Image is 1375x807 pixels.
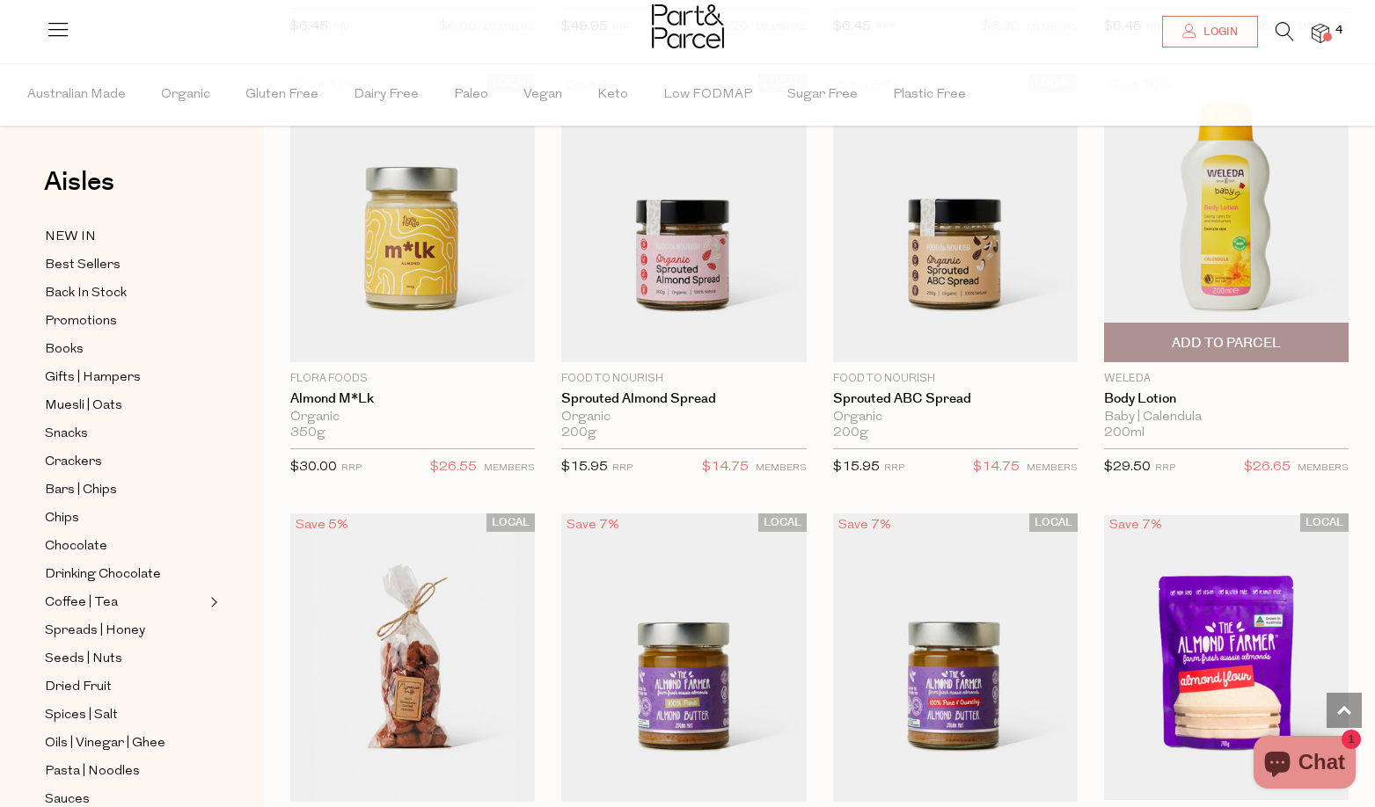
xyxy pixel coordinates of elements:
a: Pasta | Noodles [45,760,205,782]
a: Body Lotion [1104,391,1349,407]
a: Dried Fruit [45,676,205,698]
a: Muesli | Oats [45,395,205,417]
span: $26.55 [430,456,477,479]
a: Almond M*lk [290,391,535,407]
span: $14.75 [973,456,1020,479]
div: Baby | Calendula [1104,410,1349,425]
small: MEMBERS [756,463,807,473]
span: Vegan [523,64,562,126]
span: Best Sellers [45,255,121,276]
a: Gifts | Hampers [45,367,205,389]
span: Organic [161,64,210,126]
span: Books [45,339,84,360]
span: Gluten Free [245,64,318,126]
button: Add To Parcel [1104,323,1349,362]
span: $15.95 [561,461,608,474]
span: $29.50 [1104,461,1151,474]
span: 4 [1331,23,1347,39]
span: $26.65 [1244,456,1291,479]
span: Crackers [45,452,102,473]
span: Coffee | Tea [45,593,118,614]
img: Sprouted ABC Spread [833,74,1078,362]
span: Drinking Chocolate [45,564,161,585]
span: Spreads | Honey [45,621,145,642]
a: Drinking Chocolate [45,563,205,585]
span: Oils | Vinegar | Ghee [45,733,165,754]
span: Login [1199,25,1238,40]
span: $14.75 [702,456,749,479]
a: Books [45,338,205,360]
img: Almond Butter [561,513,806,802]
small: MEMBERS [1027,463,1078,473]
span: LOCAL [486,513,535,532]
a: Promotions [45,310,205,332]
a: Spices | Salt [45,704,205,726]
small: RRP [612,463,633,473]
div: Organic [833,410,1078,425]
a: Aisles [44,169,114,213]
p: Weleda [1104,371,1349,387]
small: MEMBERS [484,463,535,473]
a: Spreads | Honey [45,620,205,642]
span: Chips [45,508,79,529]
img: Sprouted Almond Spread [561,74,806,362]
span: Sugar Free [787,64,858,126]
button: Expand/Collapse Coffee | Tea [206,592,218,613]
span: Aisles [44,163,114,201]
div: Organic [561,410,806,425]
p: Flora Foods [290,371,535,387]
span: Keto [597,64,628,126]
div: Organic [290,410,535,425]
a: Coffee | Tea [45,592,205,614]
img: Almond Butter [833,513,1078,802]
img: Body Lotion [1104,74,1349,362]
span: Promotions [45,311,117,332]
p: Food to Nourish [833,371,1078,387]
span: $30.00 [290,461,337,474]
small: RRP [341,463,362,473]
a: 4 [1312,24,1329,42]
span: Low FODMAP [663,64,752,126]
small: RRP [1155,463,1175,473]
a: Sprouted ABC Spread [833,391,1078,407]
a: Login [1162,16,1258,47]
span: LOCAL [1029,513,1078,532]
span: Spices | Salt [45,705,118,726]
img: Almond Flour [1104,515,1349,801]
span: LOCAL [758,513,807,532]
span: 200g [833,425,868,441]
a: Best Sellers [45,254,205,276]
span: Pasta | Noodles [45,761,140,782]
span: Dairy Free [354,64,419,126]
a: Bars | Chips [45,479,205,501]
span: 200g [561,425,596,441]
a: Oils | Vinegar | Ghee [45,732,205,754]
span: Snacks [45,424,88,445]
img: Almond M*lk [290,74,535,362]
span: NEW IN [45,227,96,248]
a: Sprouted Almond Spread [561,391,806,407]
small: RRP [884,463,904,473]
span: Muesli | Oats [45,396,122,417]
div: Save 7% [1104,513,1167,537]
img: Part&Parcel [652,4,724,48]
a: Snacks [45,423,205,445]
span: Seeds | Nuts [45,649,122,670]
span: Gifts | Hampers [45,367,141,389]
span: 350g [290,425,325,441]
div: Save 7% [833,513,896,537]
span: Paleo [454,64,488,126]
a: Seeds | Nuts [45,648,205,670]
a: NEW IN [45,226,205,248]
a: Crackers [45,451,205,473]
inbox-online-store-chat: Shopify online store chat [1248,736,1361,793]
div: Save 5% [290,513,354,537]
span: Add To Parcel [1172,334,1281,353]
span: Dried Fruit [45,677,112,698]
span: Australian Made [27,64,126,126]
span: LOCAL [1300,513,1349,532]
small: MEMBERS [1298,463,1349,473]
p: Food to Nourish [561,371,806,387]
a: Chocolate [45,535,205,557]
div: Save 7% [561,513,625,537]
